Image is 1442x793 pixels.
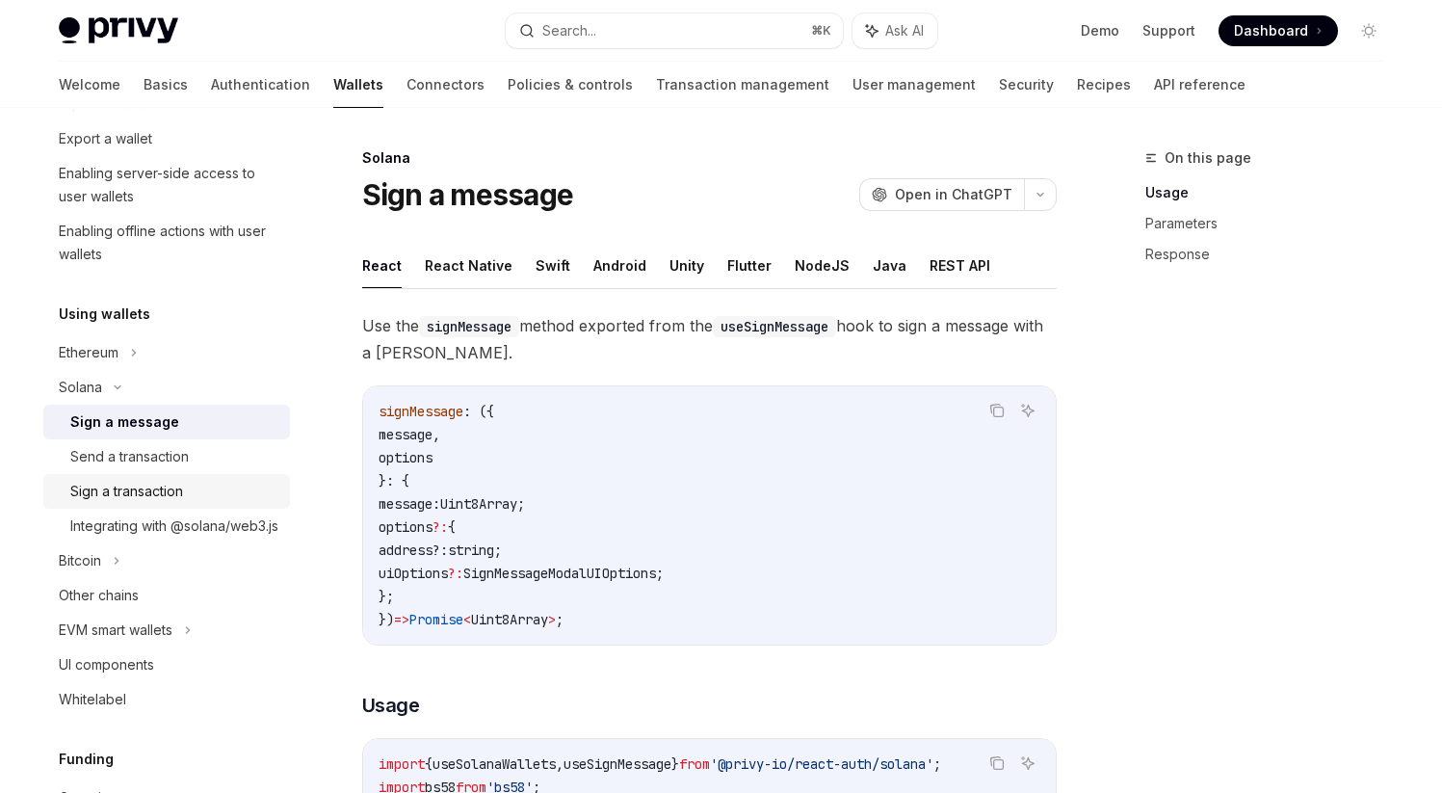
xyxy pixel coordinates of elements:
[556,755,564,773] span: ,
[536,243,570,288] button: Swift
[43,214,290,272] a: Enabling offline actions with user wallets
[59,303,150,326] h5: Using wallets
[43,439,290,474] a: Send a transaction
[548,611,556,628] span: >
[1154,62,1245,108] a: API reference
[1015,398,1040,423] button: Ask AI
[859,178,1024,211] button: Open in ChatGPT
[556,611,564,628] span: ;
[669,243,704,288] button: Unity
[394,611,409,628] span: =>
[59,127,152,150] div: Export a wallet
[59,220,278,266] div: Enabling offline actions with user wallets
[362,312,1057,366] span: Use the method exported from the hook to sign a message with a [PERSON_NAME].
[930,243,990,288] button: REST API
[895,185,1012,204] span: Open in ChatGPT
[1234,21,1308,40] span: Dashboard
[43,474,290,509] a: Sign a transaction
[656,62,829,108] a: Transaction management
[852,62,976,108] a: User management
[471,611,548,628] span: Uint8Array
[517,495,525,513] span: ;
[362,692,420,719] span: Usage
[506,13,843,48] button: Search...⌘K
[59,341,118,364] div: Ethereum
[59,584,139,607] div: Other chains
[433,426,440,443] span: ,
[1015,751,1040,776] button: Ask AI
[1165,146,1251,170] span: On this page
[379,403,463,420] span: signMessage
[1081,21,1119,40] a: Demo
[656,565,664,582] span: ;
[933,755,941,773] span: ;
[710,755,933,773] span: '@privy-io/react-auth/solana'
[999,62,1054,108] a: Security
[425,755,433,773] span: {
[70,515,278,538] div: Integrating with @solana/web3.js
[463,403,494,420] span: : ({
[59,688,126,711] div: Whitelabel
[43,405,290,439] a: Sign a message
[1353,15,1384,46] button: Toggle dark mode
[463,565,656,582] span: SignMessageModalUIOptions
[43,682,290,717] a: Whitelabel
[59,376,102,399] div: Solana
[1145,239,1400,270] a: Response
[59,549,101,572] div: Bitcoin
[440,542,448,559] span: :
[43,156,290,214] a: Enabling server-side access to user wallets
[379,449,433,466] span: options
[433,755,556,773] span: useSolanaWallets
[379,426,433,443] span: message
[43,578,290,613] a: Other chains
[795,243,850,288] button: NodeJS
[713,316,836,337] code: useSignMessage
[1219,15,1338,46] a: Dashboard
[885,21,924,40] span: Ask AI
[59,748,114,771] h5: Funding
[59,17,178,44] img: light logo
[59,653,154,676] div: UI components
[448,518,456,536] span: {
[542,19,596,42] div: Search...
[362,177,574,212] h1: Sign a message
[409,611,463,628] span: Promise
[59,619,172,642] div: EVM smart wallets
[1142,21,1195,40] a: Support
[984,751,1009,776] button: Copy the contents from the code block
[433,518,448,536] span: ?:
[70,445,189,468] div: Send a transaction
[448,565,463,582] span: ?:
[727,243,772,288] button: Flutter
[70,480,183,503] div: Sign a transaction
[59,62,120,108] a: Welcome
[494,542,502,559] span: ;
[362,148,1057,168] div: Solana
[419,316,519,337] code: signMessage
[984,398,1009,423] button: Copy the contents from the code block
[379,611,394,628] span: })
[379,588,394,605] span: };
[379,518,433,536] span: options
[379,472,409,489] span: }: {
[379,542,440,559] span: address?
[406,62,485,108] a: Connectors
[379,495,440,513] span: message:
[59,162,278,208] div: Enabling server-side access to user wallets
[679,755,710,773] span: from
[333,62,383,108] a: Wallets
[43,121,290,156] a: Export a wallet
[564,755,671,773] span: useSignMessage
[811,23,831,39] span: ⌘ K
[671,755,679,773] span: }
[70,410,179,434] div: Sign a message
[144,62,188,108] a: Basics
[1077,62,1131,108] a: Recipes
[448,542,494,559] span: string
[43,509,290,543] a: Integrating with @solana/web3.js
[379,565,448,582] span: uiOptions
[508,62,633,108] a: Policies & controls
[1145,208,1400,239] a: Parameters
[1145,177,1400,208] a: Usage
